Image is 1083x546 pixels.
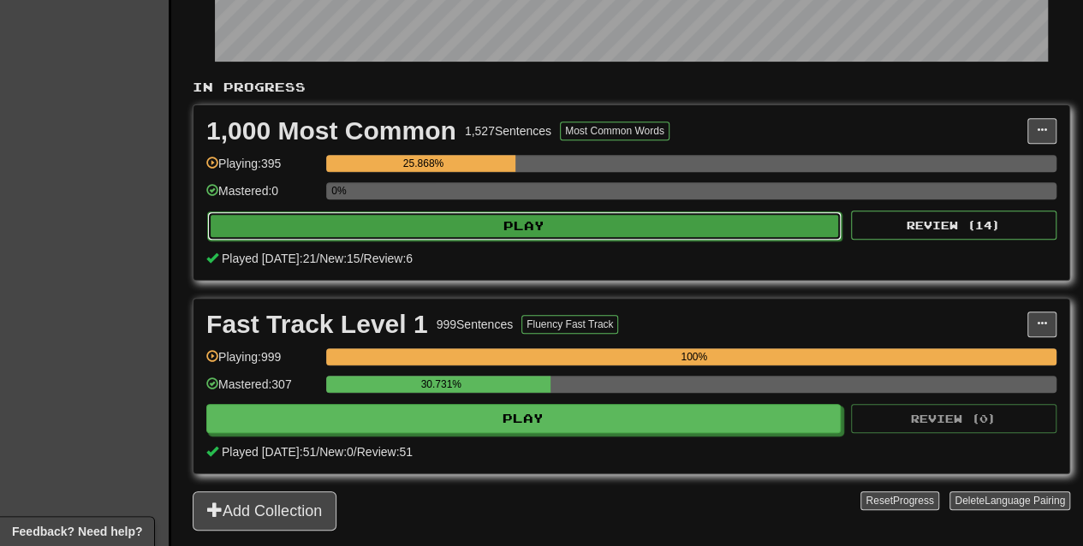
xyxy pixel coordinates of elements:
button: Review (0) [851,404,1056,433]
button: ResetProgress [860,491,938,510]
div: 100% [331,348,1056,365]
div: Playing: 999 [206,348,318,377]
span: Review: 6 [363,252,413,265]
button: Most Common Words [560,122,669,140]
div: 1,000 Most Common [206,118,456,144]
span: Played [DATE]: 21 [222,252,316,265]
div: 25.868% [331,155,515,172]
button: Review (14) [851,211,1056,240]
span: Review: 51 [357,445,413,459]
span: / [360,252,364,265]
span: New: 0 [319,445,354,459]
div: 1,527 Sentences [465,122,551,139]
div: Fast Track Level 1 [206,312,428,337]
div: Mastered: 0 [206,182,318,211]
span: / [316,252,319,265]
p: In Progress [193,79,1070,96]
button: Play [206,404,841,433]
span: Open feedback widget [12,523,142,540]
div: 30.731% [331,376,550,393]
div: Mastered: 307 [206,376,318,404]
button: Play [207,211,842,240]
span: / [354,445,357,459]
span: Progress [893,495,934,507]
div: 999 Sentences [437,316,514,333]
span: New: 15 [319,252,360,265]
button: Add Collection [193,491,336,531]
span: Language Pairing [985,495,1065,507]
button: DeleteLanguage Pairing [949,491,1070,510]
span: / [316,445,319,459]
span: Played [DATE]: 51 [222,445,316,459]
div: Playing: 395 [206,155,318,183]
button: Fluency Fast Track [521,315,618,334]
